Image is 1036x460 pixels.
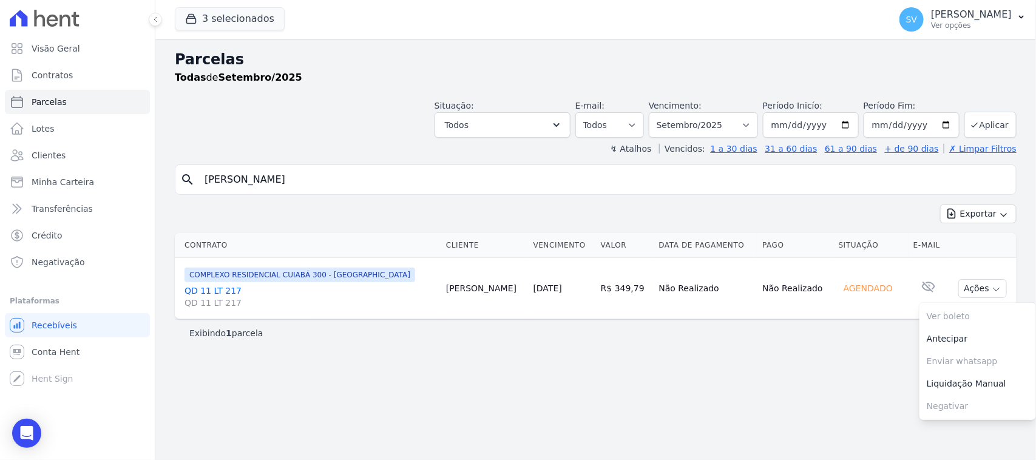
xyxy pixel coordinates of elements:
th: E-mail [909,233,949,258]
span: Ver boleto [919,305,1036,328]
p: de [175,70,302,85]
input: Buscar por nome do lote ou do cliente [197,167,1011,192]
strong: Setembro/2025 [218,72,302,83]
span: Crédito [32,229,63,242]
span: Lotes [32,123,55,135]
p: Ver opções [931,21,1012,30]
button: Todos [435,112,570,138]
a: Transferências [5,197,150,221]
span: Negativação [32,256,85,268]
div: Agendado [839,280,898,297]
a: 31 a 60 dias [765,144,817,154]
th: Pago [757,233,833,258]
a: ✗ Limpar Filtros [944,144,1017,154]
a: Clientes [5,143,150,167]
a: Parcelas [5,90,150,114]
span: Visão Geral [32,42,80,55]
a: Visão Geral [5,36,150,61]
td: Não Realizado [757,258,833,319]
span: Todos [445,118,469,132]
td: R$ 349,79 [596,258,654,319]
a: Contratos [5,63,150,87]
label: Situação: [435,101,474,110]
span: Minha Carteira [32,176,94,188]
a: QD 11 LT 217QD 11 LT 217 [185,285,436,309]
a: Lotes [5,117,150,141]
p: [PERSON_NAME] [931,8,1012,21]
label: Vencimento: [649,101,702,110]
button: Ações [958,279,1007,298]
span: COMPLEXO RESIDENCIAL CUIABÁ 300 - [GEOGRAPHIC_DATA] [185,268,415,282]
h2: Parcelas [175,49,1017,70]
button: Aplicar [964,112,1017,138]
th: Situação [834,233,909,258]
span: Clientes [32,149,66,161]
button: SV [PERSON_NAME] Ver opções [890,2,1036,36]
label: Período Fim: [864,100,960,112]
span: Conta Hent [32,346,80,358]
th: Cliente [441,233,529,258]
th: Vencimento [529,233,596,258]
a: Recebíveis [5,313,150,337]
button: 3 selecionados [175,7,285,30]
a: 61 a 90 dias [825,144,877,154]
a: 1 a 30 dias [711,144,757,154]
label: E-mail: [575,101,605,110]
span: Contratos [32,69,73,81]
b: 1 [226,328,232,338]
span: SV [906,15,917,24]
p: Exibindo parcela [189,327,263,339]
span: Parcelas [32,96,67,108]
a: Negativação [5,250,150,274]
a: + de 90 dias [885,144,939,154]
span: QD 11 LT 217 [185,297,436,309]
a: Crédito [5,223,150,248]
strong: Todas [175,72,206,83]
th: Valor [596,233,654,258]
div: Plataformas [10,294,145,308]
a: [DATE] [533,283,562,293]
th: Contrato [175,233,441,258]
a: Conta Hent [5,340,150,364]
label: Período Inicío: [763,101,822,110]
label: Vencidos: [659,144,705,154]
button: Exportar [940,205,1017,223]
div: Open Intercom Messenger [12,419,41,448]
span: Transferências [32,203,93,215]
td: Não Realizado [654,258,758,319]
label: ↯ Atalhos [610,144,651,154]
a: Minha Carteira [5,170,150,194]
span: Recebíveis [32,319,77,331]
td: [PERSON_NAME] [441,258,529,319]
i: search [180,172,195,187]
th: Data de Pagamento [654,233,758,258]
